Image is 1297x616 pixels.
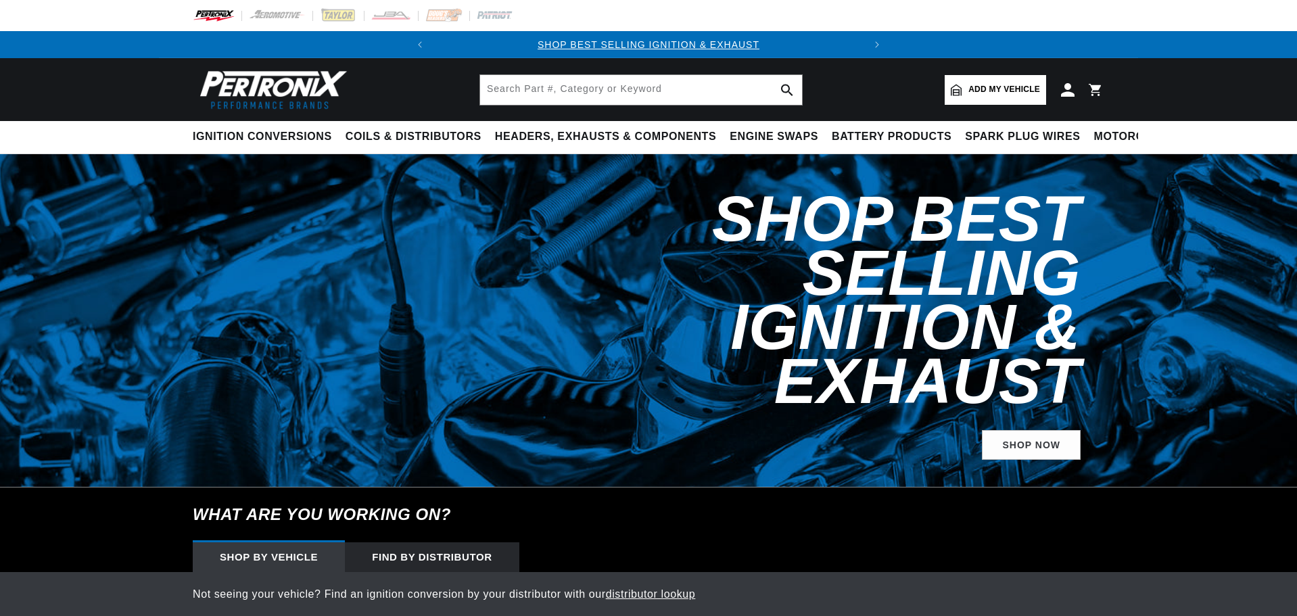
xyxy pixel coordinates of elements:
div: 1 of 2 [433,37,864,52]
span: Headers, Exhausts & Components [495,130,716,144]
img: Pertronix [193,66,348,113]
a: Add my vehicle [945,75,1046,105]
summary: Spark Plug Wires [958,121,1087,153]
slideshow-component: Translation missing: en.sections.announcements.announcement_bar [159,31,1138,58]
a: SHOP BEST SELLING IGNITION & EXHAUST [538,39,759,50]
span: Ignition Conversions [193,130,332,144]
button: Translation missing: en.sections.announcements.next_announcement [864,31,891,58]
span: Engine Swaps [730,130,818,144]
summary: Battery Products [825,121,958,153]
span: Battery Products [832,130,951,144]
input: Search Part #, Category or Keyword [480,75,802,105]
summary: Engine Swaps [723,121,825,153]
h2: Shop Best Selling Ignition & Exhaust [502,192,1081,408]
summary: Ignition Conversions [193,121,339,153]
span: Coils & Distributors [346,130,481,144]
div: Find by Distributor [345,542,519,572]
h6: What are you working on? [159,488,1138,542]
p: Not seeing your vehicle? Find an ignition conversion by your distributor with our [193,586,1104,603]
span: Spark Plug Wires [965,130,1080,144]
summary: Coils & Distributors [339,121,488,153]
a: SHOP NOW [982,430,1081,460]
button: Translation missing: en.sections.announcements.previous_announcement [406,31,433,58]
div: Announcement [433,37,864,52]
span: Motorcycle [1094,130,1175,144]
span: Add my vehicle [968,83,1040,96]
button: search button [772,75,802,105]
div: Shop by vehicle [193,542,345,572]
a: distributor lookup [606,588,696,600]
summary: Motorcycle [1087,121,1181,153]
summary: Headers, Exhausts & Components [488,121,723,153]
